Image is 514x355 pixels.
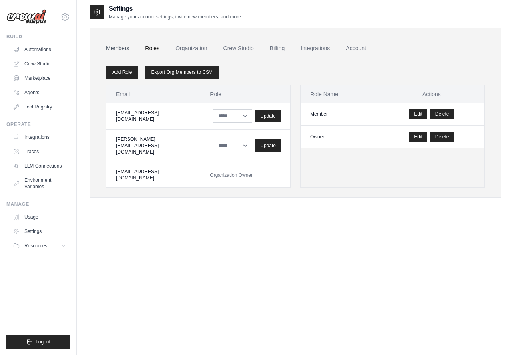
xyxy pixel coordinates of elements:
[10,225,70,238] a: Settings
[109,4,242,14] h2: Settings
[10,57,70,70] a: Crew Studio
[36,339,50,345] span: Logout
[106,162,200,188] td: [EMAIL_ADDRESS][DOMAIN_NAME]
[106,66,138,79] a: Add Role
[10,160,70,172] a: LLM Connections
[409,132,427,142] a: Edit
[6,335,70,349] button: Logout
[10,131,70,144] a: Integrations
[255,110,281,122] button: Update
[217,38,260,59] a: Crew Studio
[301,85,379,103] th: Role Name
[409,109,427,119] a: Edit
[200,85,290,103] th: Role
[263,38,291,59] a: Billing
[10,43,70,56] a: Automations
[106,103,200,130] td: [EMAIL_ADDRESS][DOMAIN_NAME]
[6,34,70,40] div: Build
[169,38,213,59] a: Organization
[379,85,484,103] th: Actions
[139,38,166,59] a: Roles
[106,85,200,103] th: Email
[210,172,253,178] span: Organization Owner
[10,239,70,252] button: Resources
[10,211,70,223] a: Usage
[145,66,219,79] a: Export Org Members to CSV
[100,38,135,59] a: Members
[24,243,47,249] span: Resources
[10,86,70,99] a: Agents
[294,38,336,59] a: Integrations
[301,126,379,148] td: Owner
[430,109,454,119] button: Delete
[430,132,454,142] button: Delete
[10,101,70,113] a: Tool Registry
[339,38,373,59] a: Account
[6,201,70,207] div: Manage
[6,9,46,24] img: Logo
[255,139,281,152] button: Update
[10,145,70,158] a: Traces
[106,130,200,162] td: [PERSON_NAME][EMAIL_ADDRESS][DOMAIN_NAME]
[10,174,70,193] a: Environment Variables
[109,14,242,20] p: Manage your account settings, invite new members, and more.
[6,121,70,128] div: Operate
[301,103,379,126] td: Member
[10,72,70,85] a: Marketplace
